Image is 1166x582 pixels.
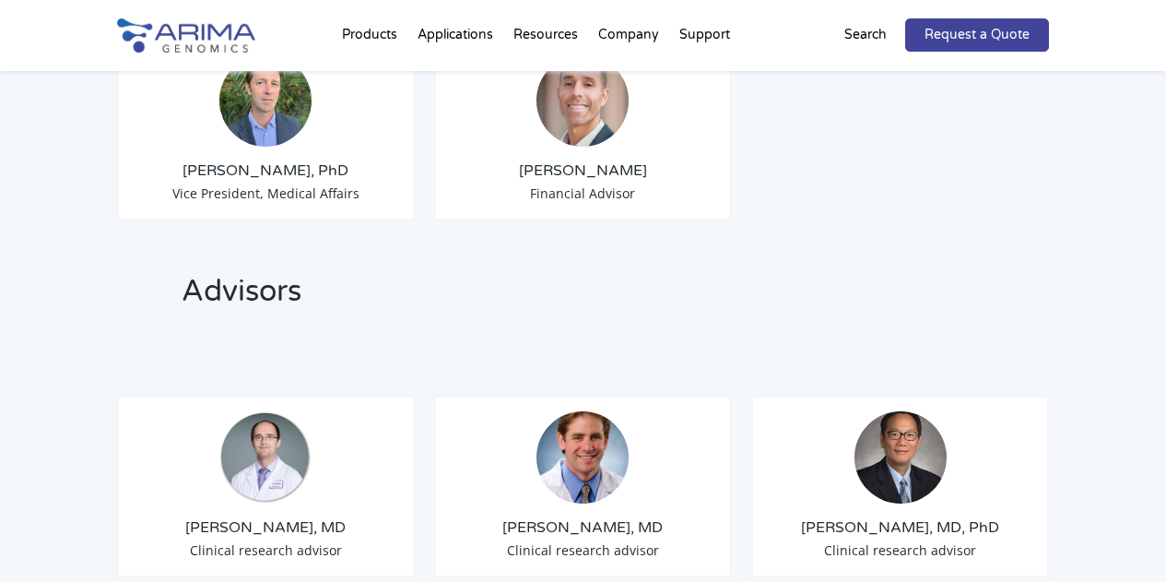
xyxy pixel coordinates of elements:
p: Search [844,23,887,47]
span: Clinical research advisor [507,541,659,559]
img: Darren-Sigal.jpg [536,411,629,504]
img: Ken-Young.jpeg [854,411,947,504]
span: Financial Advisor [530,184,635,202]
img: Matija-Snuderl.png [219,411,312,504]
h3: [PERSON_NAME], PhD [133,160,400,181]
span: Clinical research advisor [190,541,342,559]
h2: Advisors [182,271,558,327]
h3: [PERSON_NAME] [450,160,717,181]
img: A.-Seltser-Headshot.jpeg [536,54,629,147]
span: Vice President, Medical Affairs [172,184,359,202]
img: Arima-Genomics-logo [117,18,255,53]
h3: [PERSON_NAME], MD [450,517,717,538]
h3: [PERSON_NAME], MD [133,517,400,538]
a: Request a Quote [905,18,1049,52]
h3: [PERSON_NAME], MD, PhD [767,517,1034,538]
span: Clinical research advisor [824,541,976,559]
img: 1632501909860.jpeg [219,54,312,147]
